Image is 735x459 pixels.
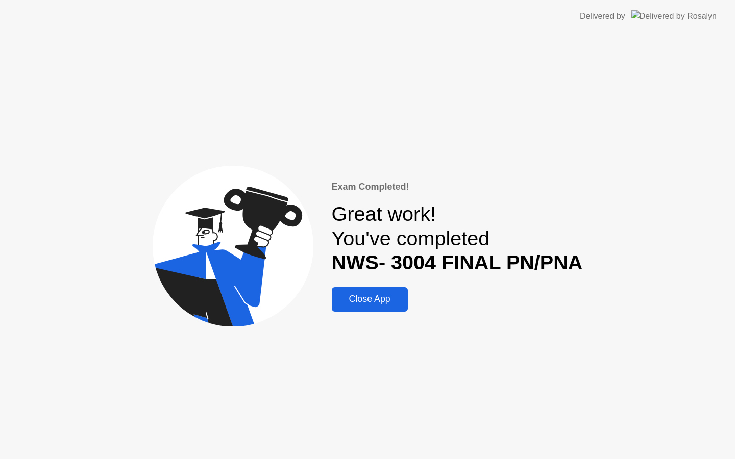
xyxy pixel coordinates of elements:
img: Delivered by Rosalyn [631,10,717,22]
div: Exam Completed! [332,180,583,194]
div: Great work! You've completed [332,202,583,275]
button: Close App [332,287,408,312]
b: NWS- 3004 FINAL PN/PNA [332,251,583,273]
div: Delivered by [580,10,625,22]
div: Close App [335,294,405,304]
